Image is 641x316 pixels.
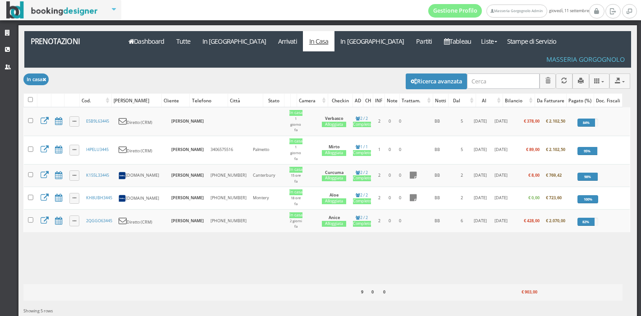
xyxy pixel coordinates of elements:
a: Tutte [170,31,197,51]
b: [PERSON_NAME] [171,118,204,124]
div: In casa [289,167,302,173]
b: € 2.102,50 [546,147,565,152]
td: 1 [374,136,385,164]
input: Cerca [467,73,540,88]
td: Diretto (CRM) [115,210,168,232]
img: 7STAjs-WNfZHmYllyLag4gdhmHm8JrbmzVrznejwAeLEbpu0yDt-GlJaDipzXAZBN18=w300 [119,172,126,179]
div: Stato [263,94,284,107]
a: Gestione Profilo [428,4,482,18]
button: Aggiorna [556,73,572,88]
div: Alloggiata [322,175,347,181]
b: [PERSON_NAME] [171,195,204,201]
a: 2QGGO63445 [86,218,112,224]
b: € 769,42 [546,172,562,178]
div: In casa [289,110,302,116]
td: 5 [454,136,469,164]
a: In [GEOGRAPHIC_DATA] [334,31,410,51]
a: 2 / 2Completo [353,192,371,204]
span: Showing 5 rows [23,308,53,314]
div: Telefono [190,94,227,107]
b: [PERSON_NAME] [171,147,204,152]
a: Prenotazioni [24,31,118,51]
div: Alloggiata [322,198,347,204]
b: Aloe [330,192,339,198]
td: 0 [385,164,394,187]
b: 0 [371,289,374,295]
td: 0 [385,107,394,136]
td: [PHONE_NUMBER] [207,187,250,210]
td: 2 [374,187,385,210]
div: € 903,00 [507,287,539,298]
a: K155L33445 [86,172,109,178]
div: Completo [353,221,371,227]
td: 2 [454,187,469,210]
td: [DATE] [491,210,511,232]
div: Alloggiata [322,150,347,156]
a: Stampe di Servizio [501,31,563,51]
div: 84% [577,119,595,127]
a: Liste [477,31,501,51]
td: 0 [385,136,394,164]
b: € 2.102,50 [546,118,565,124]
div: [PERSON_NAME] [112,94,161,107]
b: 9 [361,289,363,295]
small: 15 ore fa [291,173,301,183]
td: BB [421,210,454,232]
a: 2 / 2Completo [353,169,371,182]
td: [DATE] [469,164,491,187]
div: 98% [577,173,598,181]
td: [PHONE_NUMBER] [207,210,250,232]
span: giovedì, 11 settembre [428,4,589,18]
a: Dashboard [123,31,170,51]
b: € 8,00 [528,172,540,178]
td: 0 [394,136,406,164]
td: [DOMAIN_NAME] [115,164,168,187]
td: 0 [385,187,394,210]
td: [DATE] [469,136,491,164]
td: 2 [374,164,385,187]
td: Diretto (CRM) [115,136,168,164]
td: [DATE] [491,107,511,136]
td: 0 [394,210,406,232]
b: € 378,00 [524,118,540,124]
div: Alloggiata [322,221,347,227]
b: € 723,60 [546,195,562,201]
div: Trattam. [400,94,433,107]
b: Mirto [329,144,340,150]
td: Canterbury [250,164,286,187]
div: Alloggiata [322,122,347,128]
td: BB [421,164,454,187]
a: E5B9L63445 [86,118,109,124]
div: Notti [433,94,448,107]
a: 2 / 2Completo [353,115,371,128]
b: € 89,00 [526,147,540,152]
div: Da Fatturare [535,94,566,107]
td: [DATE] [491,187,511,210]
button: In casa [23,73,49,85]
td: BB [421,107,454,136]
small: 18 ore fa [291,196,301,206]
a: In [GEOGRAPHIC_DATA] [196,31,272,51]
b: [PERSON_NAME] [171,172,204,178]
div: Camera [297,94,328,107]
small: 1 giorno fa [290,145,301,161]
a: I4PELU3445 [86,147,109,152]
div: INF [373,94,384,107]
div: Completo [353,198,371,204]
b: Anice [329,215,340,220]
div: CH [363,94,373,107]
td: [DATE] [469,107,491,136]
b: € 428,00 [524,218,540,224]
a: 1 / 1Completo [353,144,371,156]
div: Completo [353,150,371,156]
td: 2 [374,210,385,232]
b: Curcuma [325,169,343,175]
div: 100% [577,195,598,203]
div: Cliente [162,94,189,107]
td: [DATE] [469,210,491,232]
td: 5 [454,107,469,136]
b: Verbasco [325,115,343,121]
td: 2 [374,107,385,136]
td: 0 [385,210,394,232]
a: In Casa [303,31,334,51]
